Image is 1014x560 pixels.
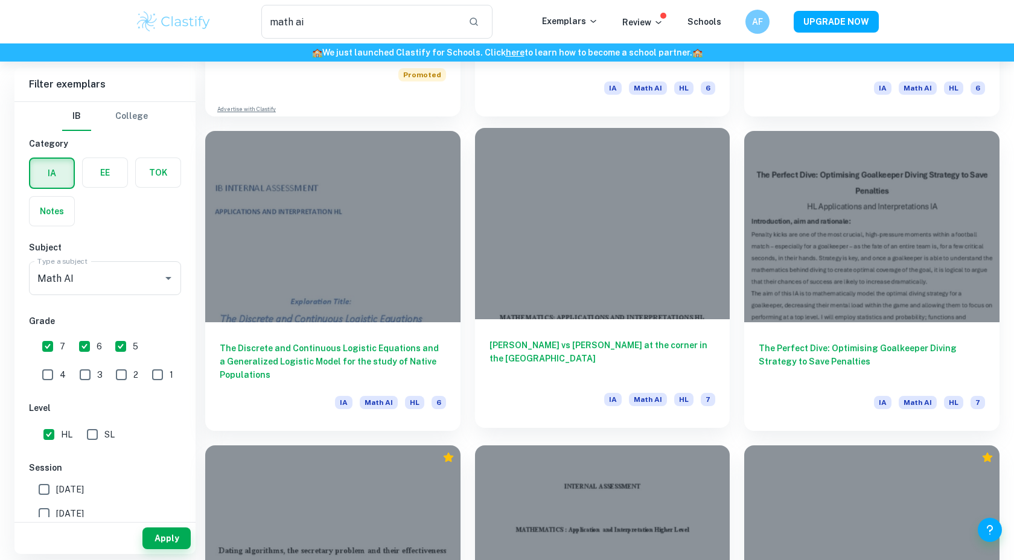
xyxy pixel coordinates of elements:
span: [DATE] [56,507,84,520]
a: The Perfect Dive: Optimising Goalkeeper Diving Strategy to Save PenaltiesIAMath AIHL7 [744,131,1000,431]
a: The Discrete and Continuous Logistic Equations and a Generalized Logistic Model for the study of ... [205,131,461,431]
button: AF [745,10,770,34]
span: 🏫 [312,48,322,57]
span: [DATE] [56,483,84,496]
span: Math AI [629,393,667,406]
p: Exemplars [542,14,598,28]
span: Math AI [629,81,667,95]
button: UPGRADE NOW [794,11,879,33]
span: 6 [97,340,102,353]
span: HL [61,428,72,441]
a: Schools [687,17,721,27]
span: IA [604,393,622,406]
span: SL [104,428,115,441]
h6: Grade [29,314,181,328]
span: 5 [133,340,138,353]
h6: The Perfect Dive: Optimising Goalkeeper Diving Strategy to Save Penalties [759,342,985,381]
span: HL [944,396,963,409]
label: Type a subject [37,256,88,266]
span: 4 [60,368,66,381]
div: Premium [981,451,993,463]
a: [PERSON_NAME] vs [PERSON_NAME] at the corner in the [GEOGRAPHIC_DATA]IAMath AIHL7 [475,131,730,431]
button: Apply [142,527,191,549]
span: 3 [97,368,103,381]
span: 7 [701,393,715,406]
button: EE [83,158,127,187]
span: HL [674,81,694,95]
button: IB [62,102,91,131]
span: Math AI [360,396,398,409]
h6: Category [29,137,181,150]
span: Promoted [398,68,446,81]
img: Clastify logo [135,10,212,34]
h6: AF [751,15,765,28]
span: HL [944,81,963,95]
div: Premium [442,451,454,463]
span: Math AI [899,81,937,95]
button: Open [160,270,177,287]
span: IA [874,396,891,409]
h6: Level [29,401,181,415]
span: 6 [971,81,985,95]
span: HL [405,396,424,409]
button: Help and Feedback [978,518,1002,542]
a: Advertise with Clastify [217,105,276,113]
p: Review [622,16,663,29]
a: here [506,48,525,57]
h6: [PERSON_NAME] vs [PERSON_NAME] at the corner in the [GEOGRAPHIC_DATA] [489,339,716,378]
span: Math AI [899,396,937,409]
h6: Session [29,461,181,474]
div: Filter type choice [62,102,148,131]
span: IA [604,81,622,95]
button: TOK [136,158,180,187]
span: IA [874,81,891,95]
h6: Filter exemplars [14,68,196,101]
h6: The Discrete and Continuous Logistic Equations and a Generalized Logistic Model for the study of ... [220,342,446,381]
span: IA [335,396,352,409]
button: Notes [30,197,74,226]
h6: We just launched Clastify for Schools. Click to learn how to become a school partner. [2,46,1012,59]
span: 6 [701,81,715,95]
span: 2 [133,368,138,381]
button: College [115,102,148,131]
span: 🏫 [692,48,703,57]
span: HL [674,393,694,406]
span: 1 [170,368,173,381]
button: IA [30,159,74,188]
h6: Subject [29,241,181,254]
span: 7 [971,396,985,409]
span: 6 [432,396,446,409]
input: Search for any exemplars... [261,5,459,39]
span: 7 [60,340,65,353]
